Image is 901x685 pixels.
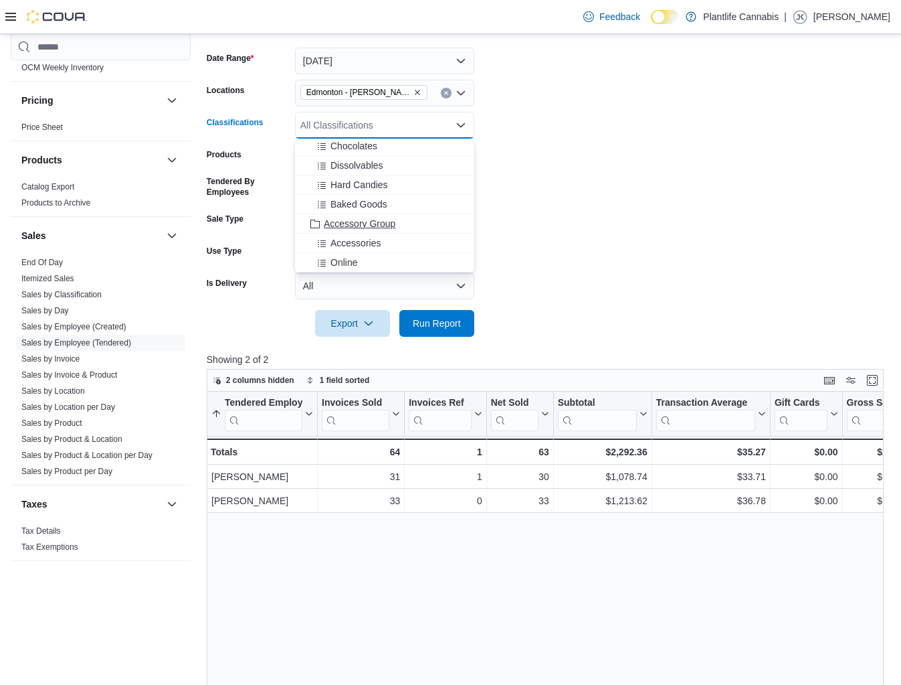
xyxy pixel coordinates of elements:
div: Gift Cards [775,397,827,410]
div: Net Sold [490,397,538,431]
div: 31 [322,469,400,485]
span: Dissolvables [330,159,383,172]
span: 2 columns hidden [226,375,294,386]
div: $1,078.74 [558,469,647,485]
a: Sales by Invoice & Product [21,370,117,380]
span: End Of Day [21,257,63,268]
button: Dissolvables [295,156,474,175]
button: Close list of options [456,120,466,131]
div: $1,213.62 [558,493,647,509]
button: Keyboard shortcuts [821,372,837,388]
span: Run Report [413,317,461,330]
div: $35.27 [656,444,765,460]
button: Accessory Group [295,214,474,234]
button: Enter fullscreen [864,372,880,388]
div: $33.71 [656,469,766,485]
button: All [295,273,474,299]
div: Transaction Average [656,397,755,431]
span: Edmonton - [PERSON_NAME] [306,86,411,99]
span: Products to Archive [21,198,90,208]
label: Classifications [207,117,264,128]
span: Hard Candies [330,178,388,192]
div: Gift Card Sales [775,397,827,431]
span: 1 field sorted [320,375,370,386]
span: Accessories [330,236,381,250]
a: Price Sheet [21,123,63,132]
button: Accessories [295,234,474,253]
div: OCM [11,60,191,81]
label: Sale Type [207,214,243,224]
h3: Pricing [21,94,53,107]
div: 1 [409,444,482,460]
label: Locations [207,85,245,96]
a: Sales by Product & Location [21,435,122,444]
a: Sales by Product per Day [21,467,112,476]
a: Sales by Location [21,386,85,396]
span: Accessory Group [324,217,395,230]
button: Products [21,153,161,167]
span: Sales by Day [21,305,69,316]
label: Use Type [207,246,241,256]
div: Sales [11,254,191,485]
a: Sales by Product & Location per Day [21,451,153,460]
button: Baked Goods [295,195,474,214]
span: Sales by Invoice [21,354,80,364]
a: End Of Day [21,258,63,267]
label: Products [207,149,241,160]
p: [PERSON_NAME] [813,9,890,25]
span: Export [323,310,382,337]
span: Sales by Location per Day [21,402,115,412]
div: [PERSON_NAME] [211,493,313,509]
button: Net Sold [490,397,548,431]
span: Sales by Classification [21,289,102,300]
a: Tax Exemptions [21,542,78,552]
div: Invoices Sold [322,397,389,410]
input: Dark Mode [651,10,679,24]
button: Transaction Average [656,397,765,431]
a: OCM Weekly Inventory [21,63,104,72]
div: 33 [491,493,549,509]
span: Online [330,256,357,269]
div: $0.00 [775,444,838,460]
a: Sales by Classification [21,290,102,299]
div: $2,292.36 [557,444,647,460]
div: Jesslyn Kuemper [792,9,808,25]
div: Tendered Employee [225,397,302,431]
p: Showing 2 of 2 [207,353,890,366]
span: Edmonton - Hollick Kenyon [300,85,427,100]
h3: Products [21,153,62,167]
div: Invoices Ref [409,397,471,410]
div: $0.00 [775,493,838,509]
button: Sales [164,228,180,244]
div: 1 [409,469,482,485]
button: Remove Edmonton - Hollick Kenyon from selection in this group [413,88,421,96]
span: Baked Goods [330,198,387,211]
div: Products [11,179,191,216]
a: Itemized Sales [21,274,74,283]
div: 33 [322,493,400,509]
h3: Taxes [21,498,47,511]
button: Invoices Sold [322,397,400,431]
label: Tendered By Employees [207,176,290,198]
a: Tax Details [21,526,61,536]
div: Totals [211,444,313,460]
button: Subtotal [557,397,647,431]
button: [DATE] [295,48,474,74]
button: Taxes [164,496,180,512]
button: Online [295,253,474,273]
button: Clear input [441,88,452,98]
span: Tax Details [21,526,61,536]
div: 0 [409,493,482,509]
span: Sales by Location [21,386,85,396]
a: Sales by Product [21,418,82,428]
button: Run Report [399,310,474,337]
span: Tax Exemptions [21,542,78,552]
a: Sales by Location per Day [21,402,115,412]
button: Products [164,152,180,168]
span: Catalog Export [21,181,74,192]
label: Is Delivery [207,278,247,289]
img: Cova [27,10,87,23]
div: Taxes [11,523,191,560]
